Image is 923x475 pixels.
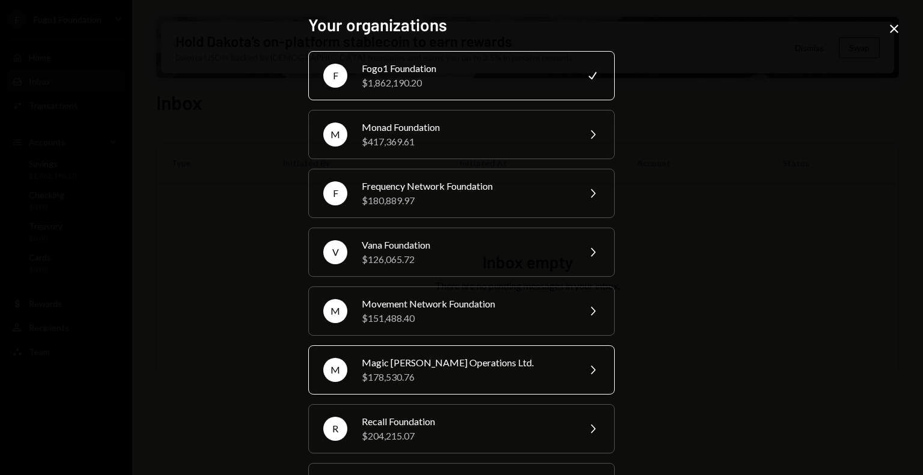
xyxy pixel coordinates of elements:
[362,414,571,429] div: Recall Foundation
[308,110,615,159] button: MMonad Foundation$417,369.61
[308,404,615,453] button: RRecall Foundation$204,215.07
[308,169,615,218] button: FFrequency Network Foundation$180,889.97
[362,370,571,384] div: $178,530.76
[308,228,615,277] button: VVana Foundation$126,065.72
[323,417,347,441] div: R
[362,120,571,135] div: Monad Foundation
[362,76,571,90] div: $1,862,190.20
[362,311,571,325] div: $151,488.40
[308,286,615,336] button: MMovement Network Foundation$151,488.40
[362,238,571,252] div: Vana Foundation
[362,429,571,443] div: $204,215.07
[323,299,347,323] div: M
[362,61,571,76] div: Fogo1 Foundation
[362,355,571,370] div: Magic [PERSON_NAME] Operations Ltd.
[362,135,571,149] div: $417,369.61
[323,64,347,88] div: F
[362,297,571,311] div: Movement Network Foundation
[323,123,347,147] div: M
[362,179,571,193] div: Frequency Network Foundation
[323,181,347,205] div: F
[323,358,347,382] div: M
[308,13,615,37] h2: Your organizations
[362,252,571,267] div: $126,065.72
[308,51,615,100] button: FFogo1 Foundation$1,862,190.20
[362,193,571,208] div: $180,889.97
[308,345,615,395] button: MMagic [PERSON_NAME] Operations Ltd.$178,530.76
[323,240,347,264] div: V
